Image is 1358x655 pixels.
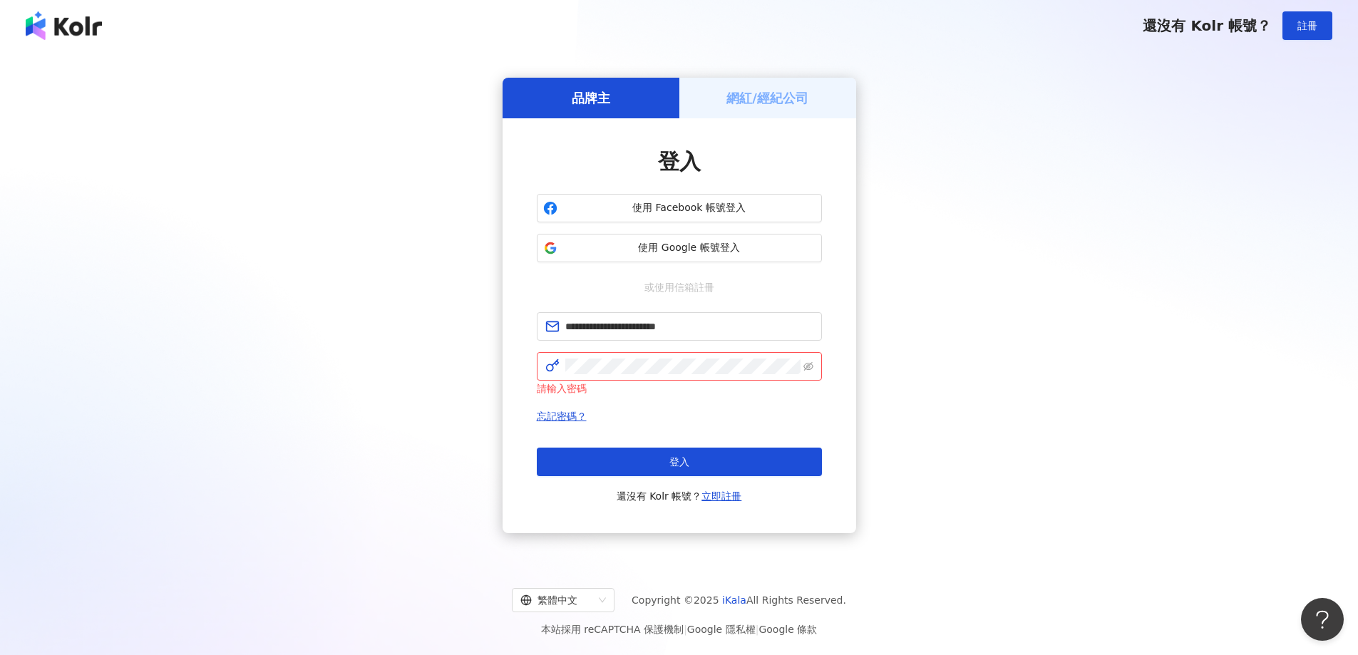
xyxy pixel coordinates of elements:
span: 登入 [669,456,689,468]
div: 請輸入密碼 [537,381,822,396]
span: | [684,624,687,635]
a: 忘記密碼？ [537,411,587,422]
span: 登入 [658,149,701,174]
h5: 網紅/經紀公司 [726,89,808,107]
a: Google 條款 [758,624,817,635]
a: 立即註冊 [701,490,741,502]
span: 還沒有 Kolr 帳號？ [617,488,742,505]
span: | [756,624,759,635]
button: 使用 Google 帳號登入 [537,234,822,262]
h5: 品牌主 [572,89,610,107]
span: 還沒有 Kolr 帳號？ [1143,17,1271,34]
span: eye-invisible [803,361,813,371]
a: iKala [722,594,746,606]
span: 或使用信箱註冊 [634,279,724,295]
span: 使用 Facebook 帳號登入 [563,201,816,215]
span: Copyright © 2025 All Rights Reserved. [632,592,846,609]
iframe: Help Scout Beacon - Open [1301,598,1344,641]
span: 本站採用 reCAPTCHA 保護機制 [541,621,817,638]
button: 使用 Facebook 帳號登入 [537,194,822,222]
button: 登入 [537,448,822,476]
a: Google 隱私權 [687,624,756,635]
img: logo [26,11,102,40]
span: 使用 Google 帳號登入 [563,241,816,255]
button: 註冊 [1282,11,1332,40]
div: 繁體中文 [520,589,593,612]
span: 註冊 [1297,20,1317,31]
